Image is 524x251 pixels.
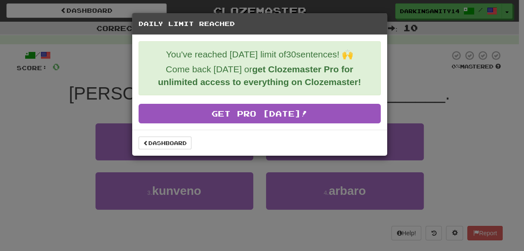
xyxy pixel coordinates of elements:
[139,20,381,28] h5: Daily Limit Reached
[145,48,374,61] p: You've reached [DATE] limit of 30 sentences! 🙌
[139,137,191,149] a: Dashboard
[158,64,361,87] strong: get Clozemaster Pro for unlimited access to everything on Clozemaster!
[139,104,381,123] a: Get Pro [DATE]!
[145,63,374,88] p: Come back [DATE] or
